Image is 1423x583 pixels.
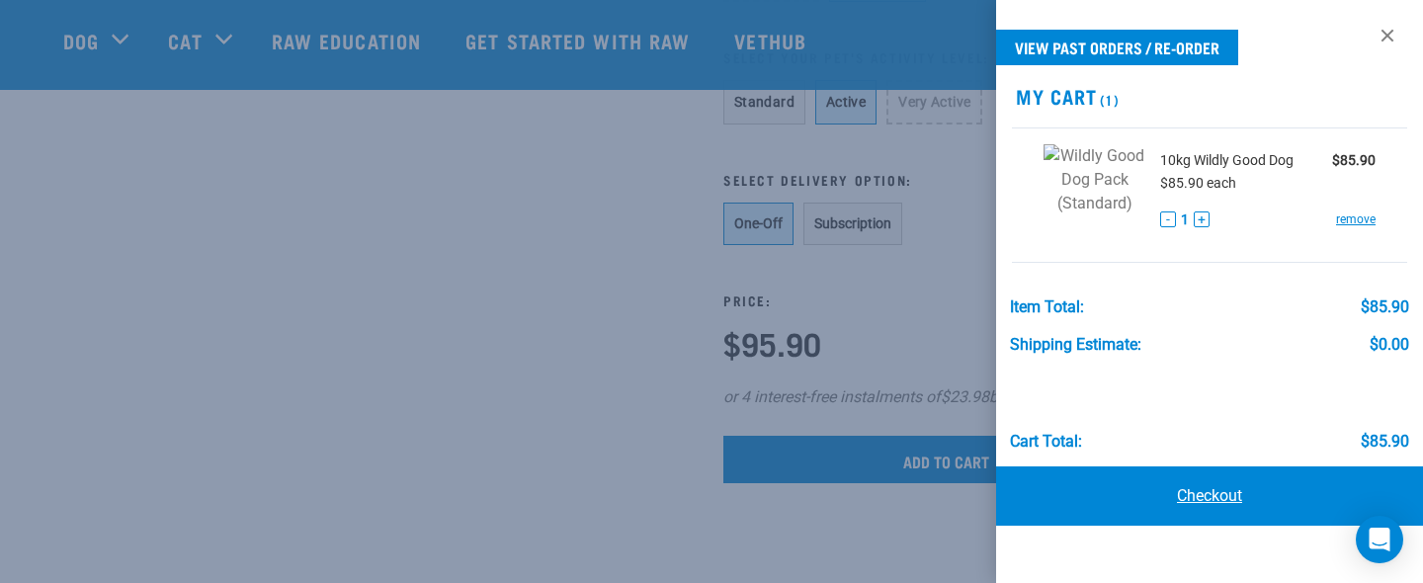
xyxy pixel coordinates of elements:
[1010,433,1082,451] div: Cart total:
[1044,144,1145,246] img: Wildly Good Dog Pack (Standard)
[1181,209,1189,230] span: 1
[996,30,1238,65] a: View past orders / re-order
[1097,96,1120,103] span: (1)
[1010,298,1084,316] div: Item Total:
[1361,433,1409,451] div: $85.90
[1332,152,1376,168] strong: $85.90
[1160,211,1176,227] button: -
[1194,211,1210,227] button: +
[1370,336,1409,354] div: $0.00
[1160,150,1294,171] span: 10kg Wildly Good Dog
[1336,210,1376,228] a: remove
[996,466,1423,526] a: Checkout
[1160,175,1236,191] span: $85.90 each
[1356,516,1403,563] div: Open Intercom Messenger
[996,85,1423,108] h2: My Cart
[1361,298,1409,316] div: $85.90
[1010,336,1141,354] div: Shipping Estimate:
